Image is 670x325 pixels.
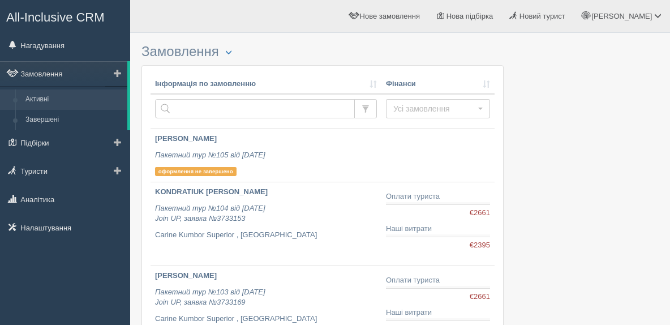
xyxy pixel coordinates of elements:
[155,314,377,324] p: Carine Kumbor Superior , [GEOGRAPHIC_DATA]
[386,275,490,286] div: Оплати туриста
[151,129,381,182] a: [PERSON_NAME] Пакетний тур №105 від [DATE] оформлення не завершено
[386,191,490,202] div: Оплати туриста
[155,134,217,143] b: [PERSON_NAME]
[386,307,490,318] div: Наші витрати
[470,292,490,302] span: €2661
[155,271,217,280] b: [PERSON_NAME]
[470,208,490,219] span: €2661
[20,110,127,130] a: Завершені
[360,12,420,20] span: Нове замовлення
[155,204,265,223] i: Пакетний тур №104 від [DATE] Join UP, заявка №3733153
[155,151,265,159] i: Пакетний тур №105 від [DATE]
[519,12,565,20] span: Новий турист
[155,99,355,118] input: Пошук за номером замовлення, ПІБ або паспортом туриста
[386,99,490,118] button: Усі замовлення
[393,103,475,114] span: Усі замовлення
[446,12,493,20] span: Нова підбірка
[20,89,127,110] a: Активні
[386,79,490,89] a: Фінанси
[155,167,237,176] p: оформлення не завершено
[155,187,268,196] b: KONDRATIUK [PERSON_NAME]
[155,230,377,241] p: Carine Kumbor Superior , [GEOGRAPHIC_DATA]
[6,10,105,24] span: All-Inclusive CRM
[386,224,490,234] div: Наші витрати
[470,240,490,251] span: €2395
[1,1,130,32] a: All-Inclusive CRM
[141,44,504,59] h3: Замовлення
[155,79,377,89] a: Інформація по замовленню
[155,288,265,307] i: Пакетний тур №103 від [DATE] Join UP, заявка №3733169
[591,12,652,20] span: [PERSON_NAME]
[151,182,381,266] a: KONDRATIUK [PERSON_NAME] Пакетний тур №104 від [DATE]Join UP, заявка №3733153 Carine Kumbor Super...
